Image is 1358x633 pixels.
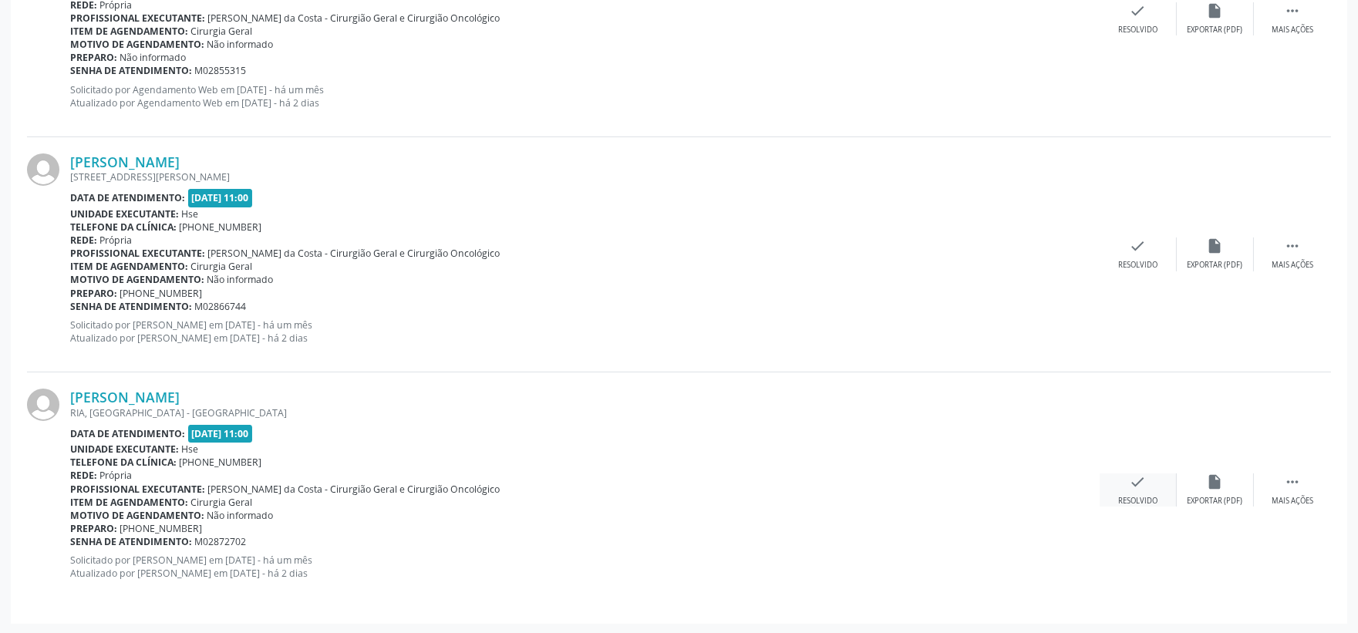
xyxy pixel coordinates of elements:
span: M02872702 [195,535,247,548]
span: Hse [182,207,199,221]
i: insert_drive_file [1207,2,1224,19]
b: Senha de atendimento: [70,535,192,548]
span: Não informado [207,38,274,51]
span: [PHONE_NUMBER] [120,522,203,535]
span: [PERSON_NAME] da Costa - Cirurgião Geral e Cirurgião Oncológico [208,247,500,260]
p: Solicitado por Agendamento Web em [DATE] - há um mês Atualizado por Agendamento Web em [DATE] - h... [70,83,1100,109]
p: Solicitado por [PERSON_NAME] em [DATE] - há um mês Atualizado por [PERSON_NAME] em [DATE] - há 2 ... [70,318,1100,345]
span: [PHONE_NUMBER] [120,287,203,300]
span: [PERSON_NAME] da Costa - Cirurgião Geral e Cirurgião Oncológico [208,12,500,25]
b: Motivo de agendamento: [70,38,204,51]
span: M02866744 [195,300,247,313]
b: Unidade executante: [70,443,179,456]
img: img [27,389,59,421]
div: Resolvido [1118,260,1158,271]
b: Motivo de agendamento: [70,273,204,286]
b: Preparo: [70,522,117,535]
span: Cirurgia Geral [191,25,253,38]
p: Solicitado por [PERSON_NAME] em [DATE] - há um mês Atualizado por [PERSON_NAME] em [DATE] - há 2 ... [70,554,1100,580]
a: [PERSON_NAME] [70,153,180,170]
span: Não informado [120,51,187,64]
b: Telefone da clínica: [70,221,177,234]
b: Data de atendimento: [70,427,185,440]
span: [DATE] 11:00 [188,189,253,207]
b: Profissional executante: [70,247,205,260]
div: RIA, [GEOGRAPHIC_DATA] - [GEOGRAPHIC_DATA] [70,406,1100,419]
b: Preparo: [70,287,117,300]
span: [PERSON_NAME] da Costa - Cirurgião Geral e Cirurgião Oncológico [208,483,500,496]
b: Item de agendamento: [70,496,188,509]
span: Não informado [207,273,274,286]
div: Exportar (PDF) [1188,260,1243,271]
span: [DATE] 11:00 [188,425,253,443]
div: Exportar (PDF) [1188,496,1243,507]
i: check [1130,473,1147,490]
b: Senha de atendimento: [70,300,192,313]
i: insert_drive_file [1207,473,1224,490]
a: [PERSON_NAME] [70,389,180,406]
span: [PHONE_NUMBER] [180,456,262,469]
b: Profissional executante: [70,483,205,496]
span: Hse [182,443,199,456]
b: Item de agendamento: [70,260,188,273]
span: Própria [100,234,133,247]
span: Própria [100,469,133,482]
i:  [1284,473,1301,490]
i:  [1284,2,1301,19]
b: Rede: [70,469,97,482]
i: insert_drive_file [1207,237,1224,254]
b: Rede: [70,234,97,247]
span: [PHONE_NUMBER] [180,221,262,234]
span: M02855315 [195,64,247,77]
img: img [27,153,59,186]
div: Mais ações [1272,25,1313,35]
span: Cirurgia Geral [191,260,253,273]
span: Cirurgia Geral [191,496,253,509]
b: Telefone da clínica: [70,456,177,469]
div: Resolvido [1118,496,1158,507]
i:  [1284,237,1301,254]
b: Senha de atendimento: [70,64,192,77]
div: Mais ações [1272,260,1313,271]
i: check [1130,237,1147,254]
b: Preparo: [70,51,117,64]
b: Profissional executante: [70,12,205,25]
div: Exportar (PDF) [1188,25,1243,35]
span: Não informado [207,509,274,522]
i: check [1130,2,1147,19]
b: Item de agendamento: [70,25,188,38]
div: [STREET_ADDRESS][PERSON_NAME] [70,170,1100,184]
div: Resolvido [1118,25,1158,35]
div: Mais ações [1272,496,1313,507]
b: Unidade executante: [70,207,179,221]
b: Data de atendimento: [70,191,185,204]
b: Motivo de agendamento: [70,509,204,522]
